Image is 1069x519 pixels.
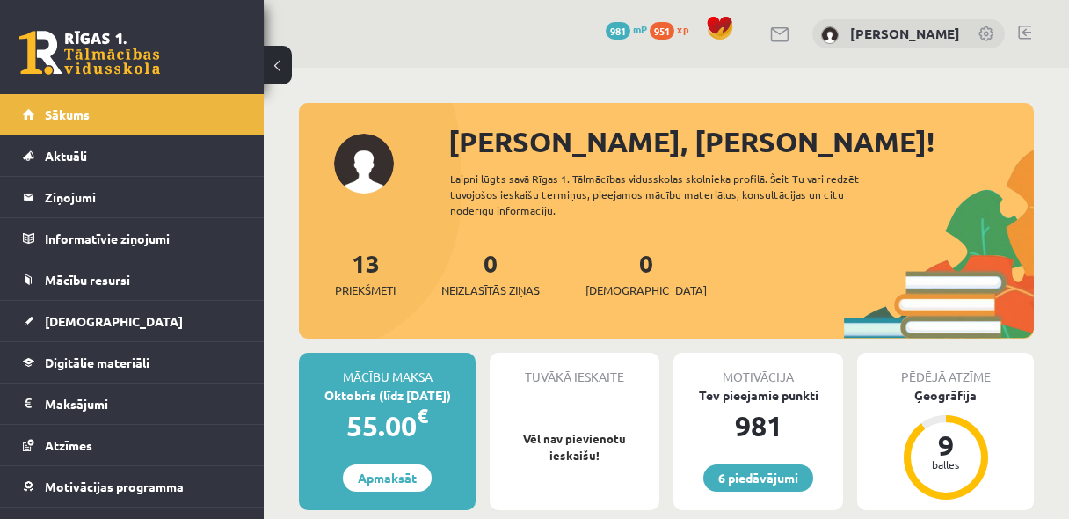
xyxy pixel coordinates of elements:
[450,171,891,218] div: Laipni lūgts savā Rīgas 1. Tālmācības vidusskolas skolnieka profilā. Šeit Tu vari redzēt tuvojošo...
[45,355,149,370] span: Digitālie materiāli
[45,437,92,453] span: Atzīmes
[585,247,707,299] a: 0[DEMOGRAPHIC_DATA]
[633,22,647,36] span: mP
[606,22,647,36] a: 981 mP
[23,135,242,176] a: Aktuāli
[45,177,242,217] legend: Ziņojumi
[299,405,476,447] div: 55.00
[45,313,183,329] span: [DEMOGRAPHIC_DATA]
[677,22,688,36] span: xp
[448,121,1034,163] div: [PERSON_NAME], [PERSON_NAME]!
[920,431,972,459] div: 9
[23,301,242,341] a: [DEMOGRAPHIC_DATA]
[606,22,630,40] span: 981
[45,106,90,122] span: Sākums
[585,281,707,299] span: [DEMOGRAPHIC_DATA]
[920,459,972,470] div: balles
[45,479,184,494] span: Motivācijas programma
[490,353,659,386] div: Tuvākā ieskaite
[673,405,843,447] div: 981
[417,403,428,428] span: €
[23,259,242,300] a: Mācību resursi
[650,22,697,36] a: 951 xp
[673,386,843,405] div: Tev pieejamie punkti
[23,466,242,507] a: Motivācijas programma
[19,31,160,75] a: Rīgas 1. Tālmācības vidusskola
[23,177,242,217] a: Ziņojumi
[703,464,813,492] a: 6 piedāvājumi
[441,247,540,299] a: 0Neizlasītās ziņas
[857,386,1034,405] div: Ģeogrāfija
[23,218,242,259] a: Informatīvie ziņojumi
[335,281,396,299] span: Priekšmeti
[673,353,843,386] div: Motivācija
[45,272,130,288] span: Mācību resursi
[441,281,540,299] span: Neizlasītās ziņas
[23,342,242,383] a: Digitālie materiāli
[23,425,242,465] a: Atzīmes
[498,430,651,464] p: Vēl nav pievienotu ieskaišu!
[343,464,432,492] a: Apmaksāt
[335,247,396,299] a: 13Priekšmeti
[23,94,242,135] a: Sākums
[650,22,674,40] span: 951
[857,386,1034,502] a: Ģeogrāfija 9 balles
[299,386,476,405] div: Oktobris (līdz [DATE])
[299,353,476,386] div: Mācību maksa
[45,218,242,259] legend: Informatīvie ziņojumi
[45,384,242,424] legend: Maksājumi
[857,353,1034,386] div: Pēdējā atzīme
[821,26,839,44] img: Anastasija Smirnova
[45,148,87,164] span: Aktuāli
[23,384,242,424] a: Maksājumi
[850,25,960,42] a: [PERSON_NAME]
